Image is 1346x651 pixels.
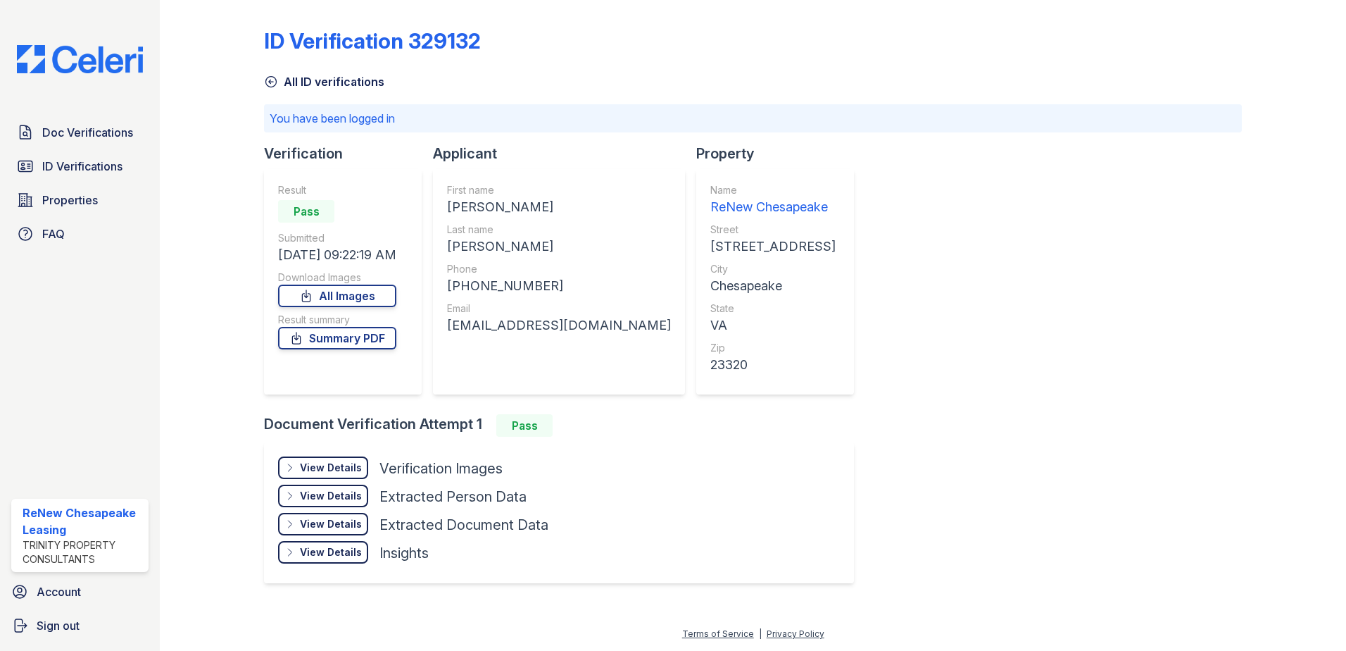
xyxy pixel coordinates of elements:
[42,158,122,175] span: ID Verifications
[710,183,836,197] div: Name
[379,487,527,507] div: Extracted Person Data
[447,316,671,335] div: [EMAIL_ADDRESS][DOMAIN_NAME]
[710,183,836,217] a: Name ReNew Chesapeake
[710,316,836,335] div: VA
[710,262,836,276] div: City
[710,302,836,316] div: State
[710,276,836,296] div: Chesapeake
[11,118,149,147] a: Doc Verifications
[447,183,671,197] div: First name
[264,144,433,163] div: Verification
[264,28,481,54] div: ID Verification 329132
[447,276,671,296] div: [PHONE_NUMBER]
[37,583,81,600] span: Account
[11,152,149,180] a: ID Verifications
[42,124,133,141] span: Doc Verifications
[42,192,98,209] span: Properties
[278,231,396,245] div: Submitted
[767,628,824,639] a: Privacy Policy
[23,538,143,566] div: Trinity Property Consultants
[37,617,80,634] span: Sign out
[447,302,671,316] div: Email
[759,628,762,639] div: |
[710,197,836,217] div: ReNew Chesapeake
[710,237,836,256] div: [STREET_ADDRESS]
[447,237,671,256] div: [PERSON_NAME]
[42,225,65,242] span: FAQ
[278,271,396,285] div: Download Images
[379,459,503,478] div: Verification Images
[278,285,396,307] a: All Images
[710,341,836,355] div: Zip
[379,543,429,563] div: Insights
[447,197,671,217] div: [PERSON_NAME]
[278,327,396,349] a: Summary PDF
[11,220,149,248] a: FAQ
[6,612,154,640] a: Sign out
[264,414,865,437] div: Document Verification Attempt 1
[300,517,362,531] div: View Details
[447,262,671,276] div: Phone
[300,461,362,475] div: View Details
[278,245,396,265] div: [DATE] 09:22:19 AM
[696,144,865,163] div: Property
[270,110,1236,127] p: You have been logged in
[6,45,154,73] img: CE_Logo_Blue-a8612792a0a2168367f1c8372b55b34899dd931a85d93a1a3d3e32e68fde9ad4.png
[682,628,754,639] a: Terms of Service
[447,223,671,237] div: Last name
[278,200,334,223] div: Pass
[300,489,362,503] div: View Details
[278,313,396,327] div: Result summary
[710,223,836,237] div: Street
[710,355,836,375] div: 23320
[433,144,696,163] div: Applicant
[6,578,154,606] a: Account
[23,504,143,538] div: ReNew Chesapeake Leasing
[264,73,384,90] a: All ID verifications
[379,515,548,535] div: Extracted Document Data
[11,186,149,214] a: Properties
[278,183,396,197] div: Result
[496,414,553,437] div: Pass
[300,545,362,559] div: View Details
